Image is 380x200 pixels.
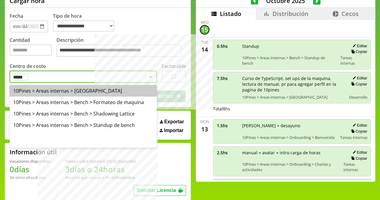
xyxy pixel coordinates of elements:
span: 10Pines > Areas internas > Onboarding > Charlas y actividades [242,162,339,172]
span: Exportar [164,119,184,125]
span: Importar [164,128,184,133]
span: Tareas internas [340,135,367,140]
div: Mon [200,119,209,124]
button: Editar [351,150,367,155]
textarea: Descripción [56,45,181,57]
button: Exportar [158,119,186,125]
b: Diciembre [116,175,135,180]
span: Distribución [272,10,309,18]
select: Tipo de hora [53,20,114,32]
button: Solicitar Licencia [134,185,186,196]
span: Desarrollo [349,94,367,100]
button: Editar [351,123,367,128]
button: Copiar [349,82,367,87]
div: Tiempo Libre Optativo (TiLO) disponible [65,158,136,164]
button: Copiar [349,129,367,134]
span: 10Pines > Areas internas > [GEOGRAPHIC_DATA] [242,94,342,100]
h2: Información útil [10,148,57,156]
label: Centro de costo [10,63,46,69]
div: 10Pines > Areas internas > Bench > Formateo de maquina [10,97,157,108]
div: De otros años: 0 días [10,175,51,180]
div: 10Pines > Areas internas > [GEOGRAPHIC_DATA] [10,85,157,97]
button: Copiar [349,49,367,54]
span: Tareas internas [343,162,367,172]
span: manual + avatar + intro carga de horas [242,150,339,155]
span: 7.5 hs [217,75,238,81]
span: 1.5 hs [217,123,238,128]
label: Cantidad [10,37,56,59]
label: Descripción [56,37,186,59]
span: 10Pines > Areas internas > Bench > Standup de bench [242,55,336,66]
button: Editar [351,43,367,48]
div: 14 [200,45,209,54]
button: Editar [351,75,367,81]
span: Curso de TypeScript, set ups de la maquina, lectura de manual, pr para agregar perfil en la pagin... [242,75,342,93]
label: Fecha [10,13,23,19]
span: 10Pines > Areas internas > Onboarding > Bienvenida [242,135,336,140]
span: [PERSON_NAME] + desayuno [242,123,336,128]
button: Copiar [349,156,367,161]
div: Tue [201,40,208,45]
div: Vacaciones disponibles [10,158,51,164]
div: Recordá que vencen a fin de [65,175,136,180]
h1: 0 días [10,164,51,175]
span: Listado [220,10,241,18]
h1: 3 días o 24 horas [65,164,136,175]
div: scrollable content [196,20,375,181]
div: 10Pines > Areas internas > Bench > Shadowing Lattice [10,108,157,119]
span: 0.5 hs [217,43,238,49]
div: Total 8 hs [213,106,371,112]
label: Tipo de hora [53,13,119,32]
div: 10Pines > Areas internas > Bench > Standup de bench [10,119,157,131]
div: Wed [200,20,208,25]
span: Solicitar Licencia [136,188,176,193]
span: Tareas internas [340,55,367,66]
span: 2.5 hs [217,150,238,155]
span: Standup [242,43,336,49]
input: Cantidad [10,45,52,56]
div: 15 [200,25,209,35]
label: Facturable [162,63,186,69]
span: Cecos [342,10,359,18]
div: 13 [200,124,209,134]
